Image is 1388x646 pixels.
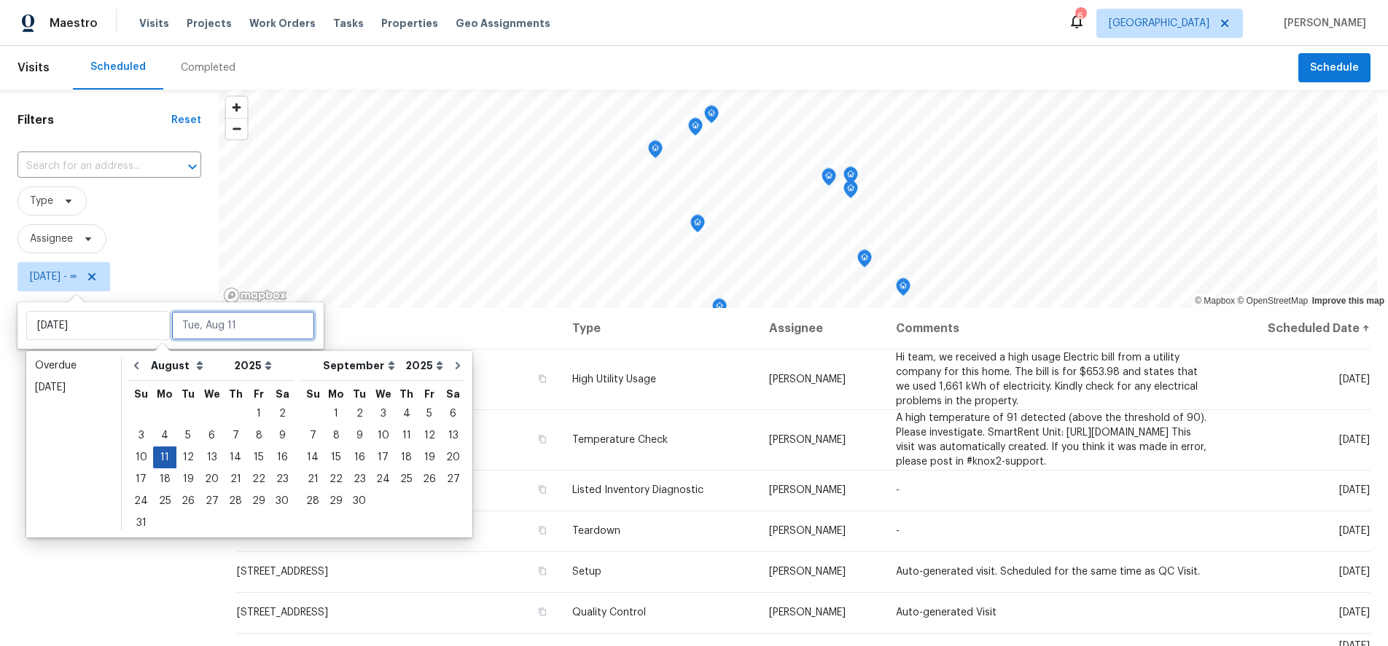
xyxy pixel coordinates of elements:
[301,446,324,468] div: Sun Sep 14 2025
[324,447,348,468] div: 15
[348,469,371,489] div: 23
[17,155,160,178] input: Search for an address...
[896,607,997,618] span: Auto-generated Visit
[353,389,366,399] abbr: Tuesday
[176,447,200,468] div: 12
[224,446,247,468] div: Thu Aug 14 2025
[247,491,270,511] div: 29
[224,468,247,490] div: Thu Aug 21 2025
[769,485,846,495] span: [PERSON_NAME]
[446,389,460,399] abbr: Saturday
[270,425,294,446] div: 9
[536,564,549,578] button: Copy Address
[561,308,757,349] th: Type
[301,491,324,511] div: 28
[348,425,371,446] div: 9
[441,403,465,424] div: 6
[301,490,324,512] div: Sun Sep 28 2025
[395,425,418,446] div: 11
[153,491,176,511] div: 25
[176,425,200,446] div: 5
[247,446,270,468] div: Fri Aug 15 2025
[536,605,549,618] button: Copy Address
[319,355,402,377] select: Month
[418,446,441,468] div: Fri Sep 19 2025
[30,194,53,208] span: Type
[572,435,668,445] span: Temperature Check
[324,425,348,446] div: 8
[536,372,549,385] button: Copy Address
[441,468,465,490] div: Sat Sep 27 2025
[371,446,395,468] div: Wed Sep 17 2025
[247,425,270,446] div: 8
[301,447,324,468] div: 14
[381,16,438,31] span: Properties
[884,308,1225,349] th: Comments
[35,358,112,373] div: Overdue
[1339,374,1370,385] span: [DATE]
[187,16,232,31] span: Projects
[371,468,395,490] div: Wed Sep 24 2025
[857,250,872,272] div: Map marker
[1339,567,1370,577] span: [DATE]
[176,490,200,512] div: Tue Aug 26 2025
[301,468,324,490] div: Sun Sep 21 2025
[30,355,117,529] ul: Date picker shortcuts
[690,215,705,237] div: Map marker
[26,311,170,340] input: Start date
[441,425,465,446] div: Sat Sep 13 2025
[139,16,169,31] span: Visits
[30,232,73,246] span: Assignee
[648,141,663,163] div: Map marker
[418,447,441,468] div: 19
[1339,607,1370,618] span: [DATE]
[572,485,703,495] span: Listed Inventory Diagnostic
[395,446,418,468] div: Thu Sep 18 2025
[572,526,620,536] span: Teardown
[270,490,294,512] div: Sat Aug 30 2025
[247,425,270,446] div: Fri Aug 08 2025
[237,567,328,577] span: [STREET_ADDRESS]
[153,468,176,490] div: Mon Aug 18 2025
[324,490,348,512] div: Mon Sep 29 2025
[270,446,294,468] div: Sat Aug 16 2025
[270,491,294,511] div: 30
[270,403,294,425] div: Sat Aug 02 2025
[90,60,146,74] div: Scheduled
[1339,526,1370,536] span: [DATE]
[134,389,148,399] abbr: Sunday
[254,389,264,399] abbr: Friday
[182,157,203,177] button: Open
[200,490,224,512] div: Wed Aug 27 2025
[371,425,395,446] div: Wed Sep 10 2025
[324,468,348,490] div: Mon Sep 22 2025
[769,567,846,577] span: [PERSON_NAME]
[896,567,1200,577] span: Auto-generated visit. Scheduled for the same time as QC Visit.
[348,446,371,468] div: Tue Sep 16 2025
[348,425,371,446] div: Tue Sep 09 2025
[129,468,153,490] div: Sun Aug 17 2025
[395,469,418,489] div: 25
[1278,16,1366,31] span: [PERSON_NAME]
[536,483,549,496] button: Copy Address
[129,446,153,468] div: Sun Aug 10 2025
[30,269,77,284] span: [DATE] - ∞
[229,389,243,399] abbr: Thursday
[171,311,315,340] input: Tue, Aug 11
[371,469,395,489] div: 24
[270,469,294,489] div: 23
[1339,485,1370,495] span: [DATE]
[181,60,235,75] div: Completed
[456,16,550,31] span: Geo Assignments
[348,403,371,425] div: Tue Sep 02 2025
[324,403,348,424] div: 1
[226,119,247,139] span: Zoom out
[1312,296,1384,306] a: Improve this map
[224,490,247,512] div: Thu Aug 28 2025
[395,447,418,468] div: 18
[153,469,176,489] div: 18
[348,403,371,424] div: 2
[129,447,153,468] div: 10
[1195,296,1235,306] a: Mapbox
[153,425,176,446] div: 4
